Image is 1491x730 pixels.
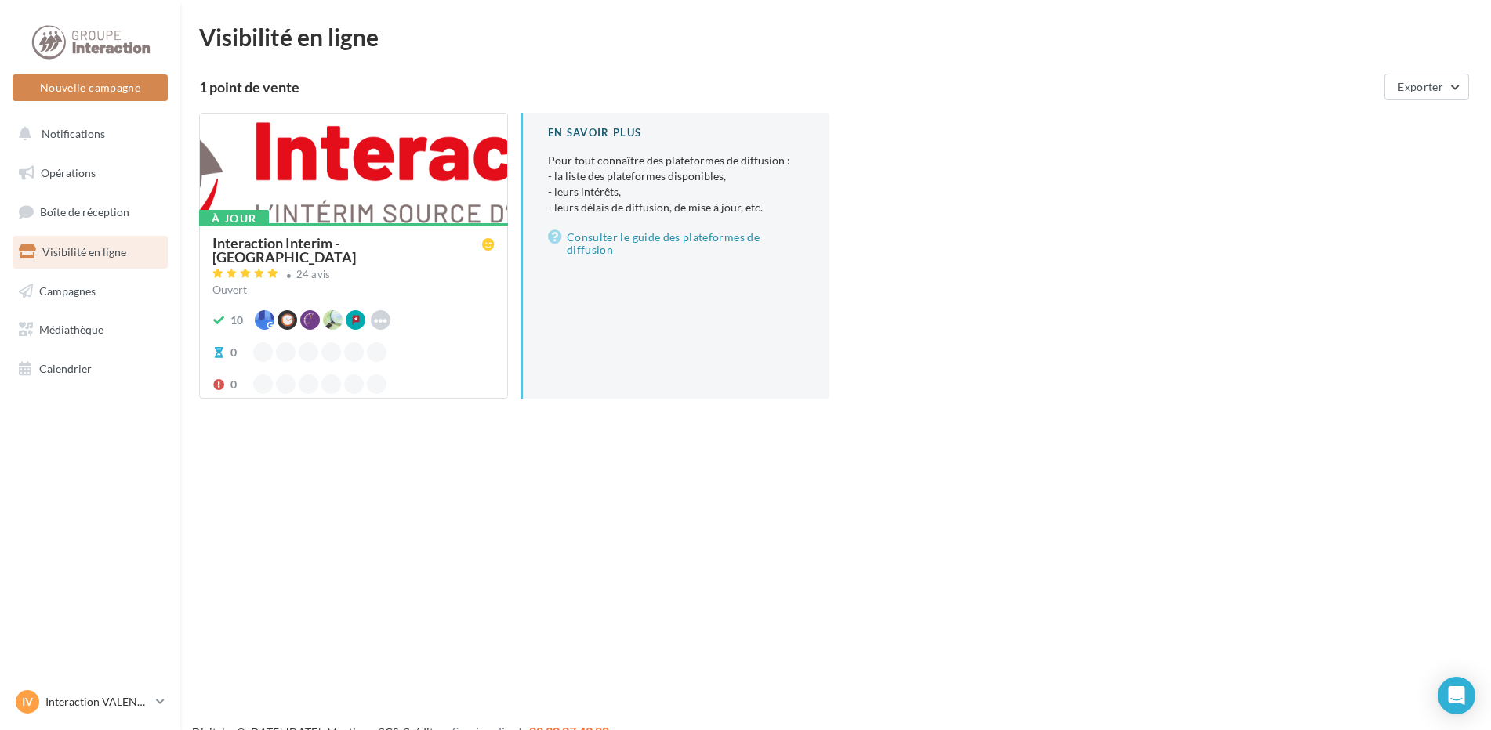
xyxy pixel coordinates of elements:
span: Visibilité en ligne [42,245,126,258]
div: 0 [230,377,237,392]
span: Calendrier [39,362,92,375]
span: Médiathèque [39,323,103,336]
span: IV [22,694,33,710]
div: 0 [230,345,237,360]
span: Boîte de réception [40,205,129,219]
a: Consulter le guide des plateformes de diffusion [548,228,804,259]
a: Médiathèque [9,313,171,346]
li: - leurs intérêts, [548,184,804,200]
a: Calendrier [9,352,171,385]
div: En savoir plus [548,125,804,140]
li: - leurs délais de diffusion, de mise à jour, etc. [548,200,804,215]
span: Opérations [41,166,96,179]
div: À jour [199,210,269,227]
span: Notifications [42,127,105,140]
a: Visibilité en ligne [9,236,171,269]
div: Open Intercom Messenger [1438,677,1475,714]
button: Notifications [9,117,165,150]
a: Boîte de réception [9,195,171,229]
div: Interaction Interim - [GEOGRAPHIC_DATA] [212,236,482,264]
li: - la liste des plateformes disponibles, [548,168,804,184]
a: Campagnes [9,275,171,308]
a: 24 avis [212,266,495,285]
a: IV Interaction VALENCE [13,687,168,717]
button: Exporter [1384,74,1469,100]
div: 24 avis [296,269,331,280]
span: Ouvert [212,283,247,296]
div: 10 [230,313,243,328]
div: 1 point de vente [199,80,1378,94]
span: Exporter [1398,80,1443,93]
p: Pour tout connaître des plateformes de diffusion : [548,153,804,215]
a: Opérations [9,157,171,190]
button: Nouvelle campagne [13,74,168,101]
div: Visibilité en ligne [199,25,1472,49]
p: Interaction VALENCE [45,694,150,710]
span: Campagnes [39,284,96,297]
